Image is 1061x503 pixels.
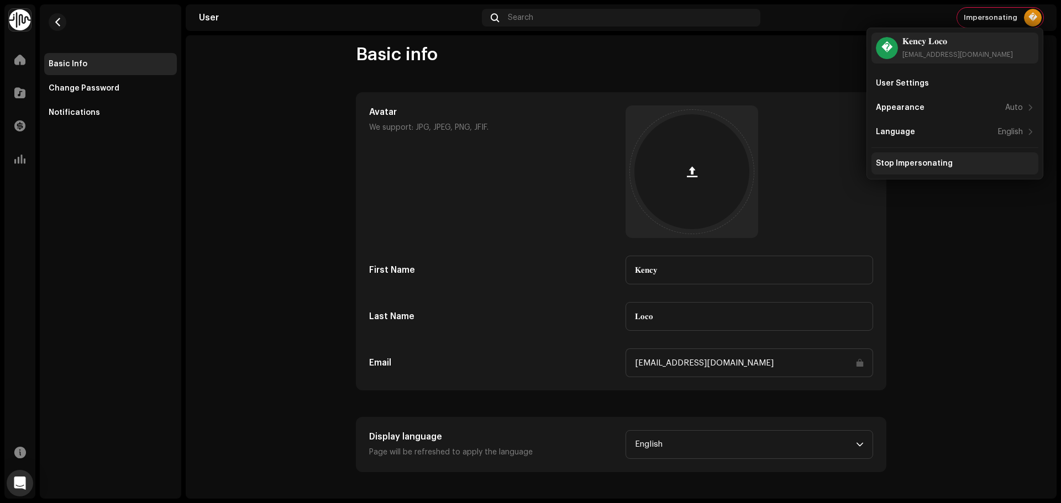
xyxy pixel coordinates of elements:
[44,102,177,124] re-m-nav-item: Notifications
[44,77,177,99] re-m-nav-item: Change Password
[9,9,31,31] img: 0f74c21f-6d1c-4dbc-9196-dbddad53419e
[369,430,617,443] h5: Display language
[856,431,864,458] div: dropdown trigger
[871,121,1038,143] re-m-nav-item: Language
[871,152,1038,174] re-m-nav-item: Stop Impersonating
[876,128,915,136] div: Language
[876,159,953,168] div: Stop Impersonating
[1005,103,1023,112] div: Auto
[876,79,929,88] div: User Settings
[49,108,100,117] div: Notifications
[635,431,856,458] span: English
[44,53,177,75] re-m-nav-item: Basic Info
[964,13,1017,22] span: Impersonating
[49,84,119,93] div: Change Password
[626,256,873,284] input: First name
[369,446,617,459] p: Page will be refreshed to apply the language
[876,37,898,59] div: �
[369,121,617,134] p: We support: JPG, JPEG, PNG, JFIF.
[369,263,617,277] h5: First Name
[369,310,617,323] h5: Last Name
[199,13,477,22] div: User
[369,356,617,369] h5: Email
[998,128,1023,136] div: English
[369,105,617,119] h5: Avatar
[871,72,1038,94] re-m-nav-item: User Settings
[7,470,33,496] div: Open Intercom Messenger
[508,13,533,22] span: Search
[876,103,925,112] div: Appearance
[902,50,1013,59] div: [EMAIL_ADDRESS][DOMAIN_NAME]
[1024,9,1042,27] div: �
[356,44,438,66] span: Basic info
[902,37,1013,46] div: 𝐊𝐞𝐧𝐜𝐲 𝐋𝐨𝐜𝐨
[49,60,87,68] div: Basic Info
[626,302,873,331] input: Last name
[871,97,1038,119] re-m-nav-item: Appearance
[626,348,873,377] input: Email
